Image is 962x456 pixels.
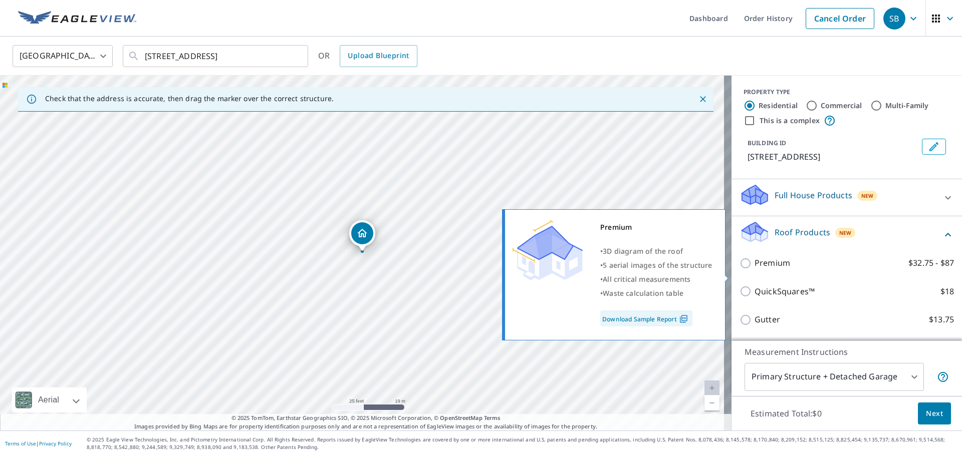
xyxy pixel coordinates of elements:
p: Gutter [755,313,780,326]
div: OR [318,45,417,67]
div: • [600,286,712,300]
button: Close [696,93,709,106]
label: Commercial [821,101,862,111]
a: Current Level 20, Zoom In Disabled [704,380,719,395]
span: Next [926,407,943,420]
div: • [600,272,712,286]
div: Premium [600,220,712,234]
p: Estimated Total: $0 [743,402,830,424]
span: All critical measurements [603,274,690,284]
div: [GEOGRAPHIC_DATA] [13,42,113,70]
label: Multi-Family [885,101,929,111]
p: QuickSquares™ [755,285,815,298]
p: | [5,440,72,446]
p: Check that the address is accurate, then drag the marker over the correct structure. [45,94,334,103]
label: This is a complex [760,116,820,126]
div: Dropped pin, building 1, Residential property, 2625 Buckingham Gate SW Decatur, AL 35603 [349,220,375,251]
span: 3D diagram of the roof [603,246,683,256]
p: $18 [940,285,954,298]
p: $32.75 - $87 [908,257,954,269]
div: • [600,258,712,272]
p: Premium [755,257,790,269]
div: PROPERTY TYPE [744,88,950,97]
a: Privacy Policy [39,440,72,447]
span: New [861,192,874,200]
label: Residential [759,101,798,111]
p: Full House Products [775,189,852,201]
div: Roof ProductsNew [740,220,954,249]
span: Upload Blueprint [348,50,409,62]
img: Pdf Icon [677,314,690,323]
span: 5 aerial images of the structure [603,260,712,270]
div: • [600,244,712,258]
span: New [839,229,852,237]
p: Measurement Instructions [745,346,949,358]
div: SB [883,8,905,30]
span: © 2025 TomTom, Earthstar Geographics SIO, © 2025 Microsoft Corporation, © [231,414,501,422]
span: Waste calculation table [603,288,683,298]
a: Download Sample Report [600,310,692,326]
div: Full House ProductsNew [740,183,954,212]
a: Terms of Use [5,440,36,447]
button: Next [918,402,951,425]
span: Your report will include the primary structure and a detached garage if one exists. [937,371,949,383]
img: Premium [513,220,583,280]
p: [STREET_ADDRESS] [748,151,918,163]
div: Aerial [35,387,62,412]
a: Upload Blueprint [340,45,417,67]
p: BUILDING ID [748,139,786,147]
a: OpenStreetMap [440,414,482,421]
button: Edit building 1 [922,139,946,155]
p: $13.75 [929,313,954,326]
p: © 2025 Eagle View Technologies, Inc. and Pictometry International Corp. All Rights Reserved. Repo... [87,436,957,451]
p: Roof Products [775,226,830,238]
input: Search by address or latitude-longitude [145,42,288,70]
a: Terms [484,414,501,421]
div: Primary Structure + Detached Garage [745,363,924,391]
img: EV Logo [18,11,136,26]
a: Cancel Order [806,8,874,29]
a: Current Level 20, Zoom Out [704,395,719,410]
div: Aerial [12,387,87,412]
